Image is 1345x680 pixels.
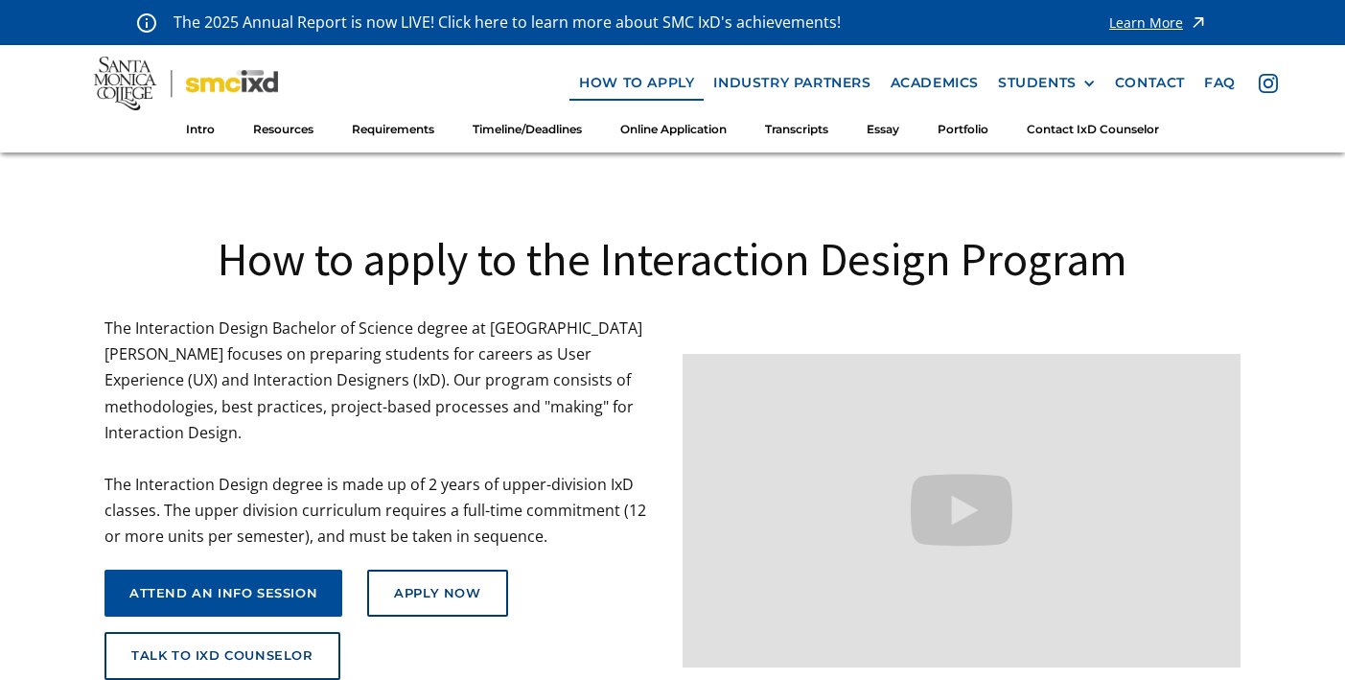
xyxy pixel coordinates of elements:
[394,586,480,601] div: Apply Now
[104,229,1241,289] h1: How to apply to the Interaction Design Program
[704,65,880,101] a: industry partners
[94,57,278,110] img: Santa Monica College - SMC IxD logo
[1109,10,1208,35] a: Learn More
[167,112,234,148] a: Intro
[129,586,317,601] div: attend an info session
[1008,112,1178,148] a: Contact IxD Counselor
[367,570,507,618] a: Apply Now
[918,112,1008,148] a: Portfolio
[174,10,843,35] p: The 2025 Annual Report is now LIVE! Click here to learn more about SMC IxD's achievements!
[601,112,746,148] a: Online Application
[131,648,313,664] div: talk to ixd counselor
[453,112,601,148] a: Timeline/Deadlines
[1109,16,1183,30] div: Learn More
[333,112,453,148] a: Requirements
[104,316,663,551] p: The Interaction Design Bachelor of Science degree at [GEOGRAPHIC_DATA][PERSON_NAME] focuses on pr...
[234,112,333,148] a: Resources
[1194,65,1245,101] a: faq
[104,570,342,618] a: attend an info session
[1189,10,1208,35] img: icon - arrow - alert
[847,112,918,148] a: Essay
[104,632,340,680] a: talk to ixd counselor
[998,75,1077,91] div: STUDENTS
[881,65,988,101] a: Academics
[569,65,704,101] a: how to apply
[683,354,1241,668] iframe: Design your future with a Bachelor's Degree in Interaction Design from Santa Monica College
[1105,65,1194,101] a: contact
[137,12,156,33] img: icon - information - alert
[746,112,847,148] a: Transcripts
[1259,74,1278,93] img: icon - instagram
